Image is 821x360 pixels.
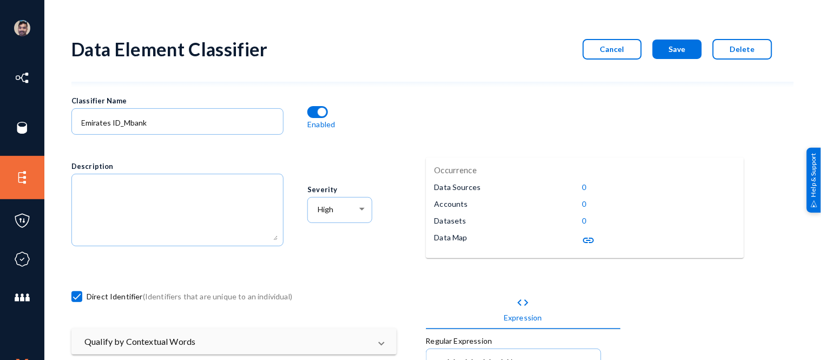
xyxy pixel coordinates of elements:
[435,198,468,210] p: Accounts
[730,44,755,54] span: Delete
[71,38,268,60] div: Data Element Classifier
[435,164,477,176] p: Occurrence
[504,312,542,323] div: Expression
[426,336,492,345] mat-label: Regular Expression
[82,118,278,128] input: Name
[807,147,821,212] div: Help & Support
[600,44,625,54] span: Cancel
[318,205,333,214] span: High
[583,39,642,60] button: Cancel
[14,251,30,267] img: icon-compliance.svg
[307,185,413,195] div: Severity
[669,44,686,54] span: Save
[14,213,30,229] img: icon-policies.svg
[14,120,30,136] img: icon-sources.svg
[435,232,468,243] p: Data Map
[14,290,30,306] img: icon-members.svg
[14,20,30,36] img: ACg8ocK1ZkZ6gbMmCU1AeqPIsBvrTWeY1xNXvgxNjkUXxjcqAiPEIvU=s96-c
[811,200,818,207] img: help_support.svg
[71,161,307,172] div: Description
[71,96,307,107] div: Classifier Name
[143,292,292,301] span: (Identifiers that are unique to an individual)
[84,335,371,348] mat-panel-title: Qualify by Contextual Words
[87,289,292,305] span: Direct Identifier
[307,119,335,130] p: Enabled
[14,169,30,186] img: icon-elements.svg
[653,40,702,59] button: Save
[14,70,30,86] img: icon-inventory.svg
[582,198,587,210] p: 0
[435,181,481,193] p: Data Sources
[582,234,595,247] mat-icon: link
[582,181,587,193] p: 0
[582,215,587,226] p: 0
[517,296,530,309] mat-icon: code
[71,329,397,355] mat-expansion-panel-header: Qualify by Contextual Words
[435,215,467,226] p: Datasets
[713,39,772,60] button: Delete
